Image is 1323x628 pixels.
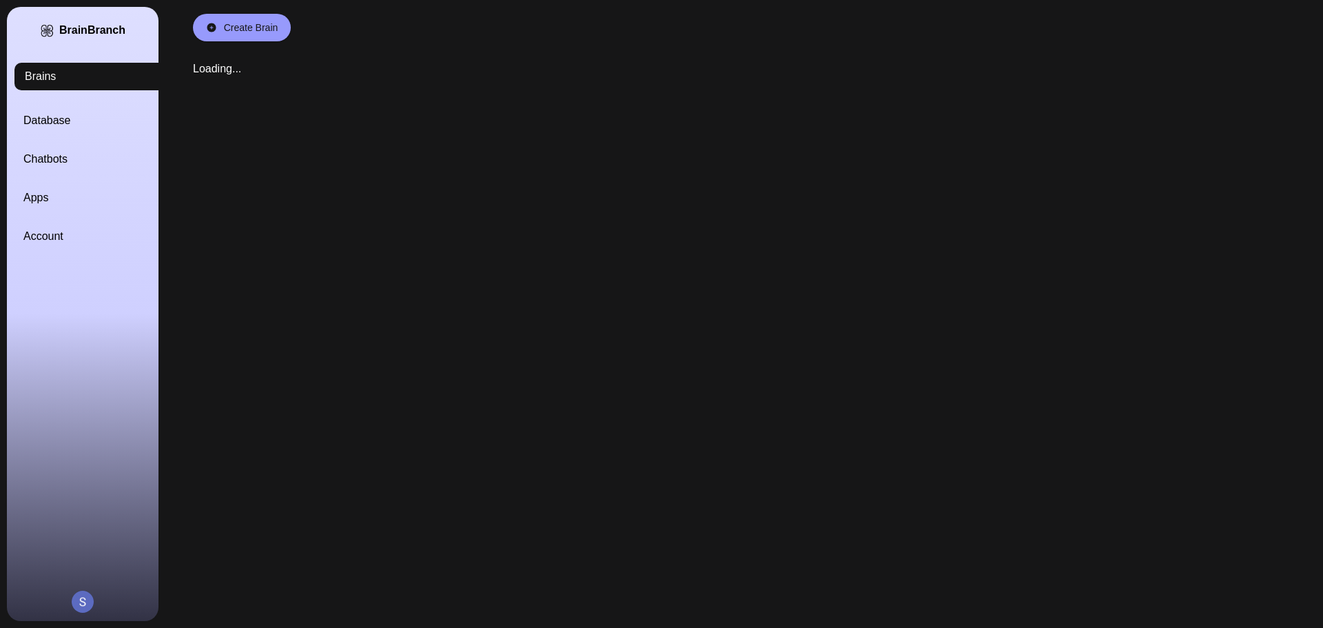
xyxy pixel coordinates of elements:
div: Loading... [193,61,291,77]
img: BrainBranch Logo [40,23,54,38]
a: Brains [14,63,166,90]
a: Chatbots [23,151,175,168]
a: Database [23,112,175,129]
div: BrainBranch [59,23,125,37]
a: Apps [23,190,175,206]
div: Create Brain [224,21,278,34]
a: Account [23,228,175,245]
button: Open user button [72,591,94,613]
